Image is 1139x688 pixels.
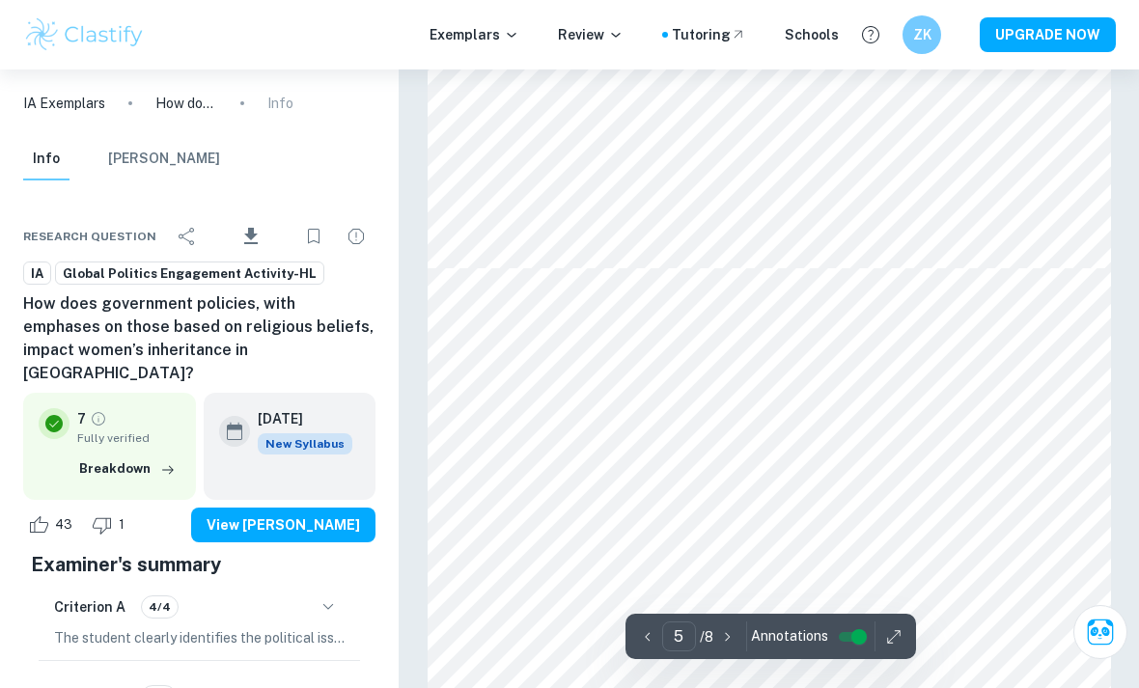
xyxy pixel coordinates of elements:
p: How does government policies, with emphases on those based on religious beliefs, impact women’s i... [155,93,217,114]
img: Clastify logo [23,15,146,54]
button: Info [23,138,69,180]
span: 43 [44,515,83,535]
span: IA [24,264,50,284]
span: Global Politics Engagement Activity-HL [56,264,323,284]
span: New Syllabus [258,433,352,454]
button: Ask Clai [1073,605,1127,659]
div: Share [168,217,207,256]
button: View [PERSON_NAME] [191,508,375,542]
button: Help and Feedback [854,18,887,51]
h6: ZK [911,24,933,45]
a: IA [23,261,51,286]
div: Bookmark [294,217,333,256]
a: Global Politics Engagement Activity-HL [55,261,324,286]
span: Fully verified [77,429,181,447]
p: Review [558,24,624,45]
button: Breakdown [74,454,181,483]
a: Schools [785,24,839,45]
p: Info [267,93,293,114]
span: Research question [23,228,156,245]
span: 4/4 [142,598,178,616]
div: Dislike [87,509,135,540]
span: 1 [108,515,135,535]
p: Exemplars [430,24,519,45]
a: Tutoring [672,24,746,45]
div: Like [23,509,83,540]
p: / 8 [700,626,713,647]
h6: How does government policies, with emphases on those based on religious beliefs, impact women’s i... [23,292,375,385]
p: The student clearly identifies the political issue of inheritance laws and their impact on women'... [54,627,345,648]
p: 7 [77,408,86,429]
button: UPGRADE NOW [980,17,1116,52]
h6: [DATE] [258,408,337,429]
h6: Criterion A [54,596,125,618]
button: ZK [903,15,941,54]
a: IA Exemplars [23,93,105,114]
a: Grade fully verified [90,410,107,427]
span: Annotations [751,626,828,647]
h5: Examiner's summary [31,550,368,579]
div: Download [210,211,291,261]
div: Starting from the May 2026 session, the Global Politics Engagement Activity requirements have cha... [258,433,352,454]
div: Report issue [337,217,375,256]
button: [PERSON_NAME] [108,138,220,180]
